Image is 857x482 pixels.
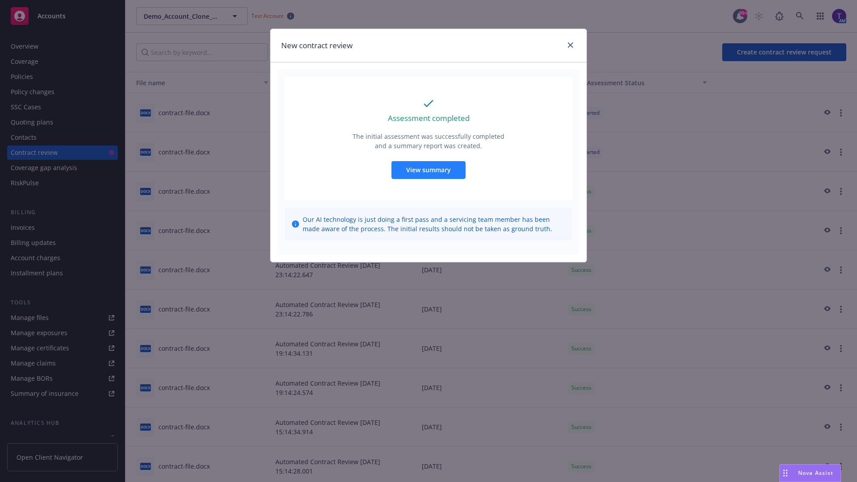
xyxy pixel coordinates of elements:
span: View summary [406,166,451,174]
a: close [565,40,576,50]
p: The initial assessment was successfully completed and a summary report was created. [352,132,505,150]
button: Nova Assist [779,464,841,482]
span: Our AI technology is just doing a first pass and a servicing team member has been made aware of t... [303,215,565,233]
div: Drag to move [780,465,791,482]
button: View summary [391,161,466,179]
span: Nova Assist [798,469,833,477]
h1: New contract review [281,40,353,51]
p: Assessment completed [388,112,470,124]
